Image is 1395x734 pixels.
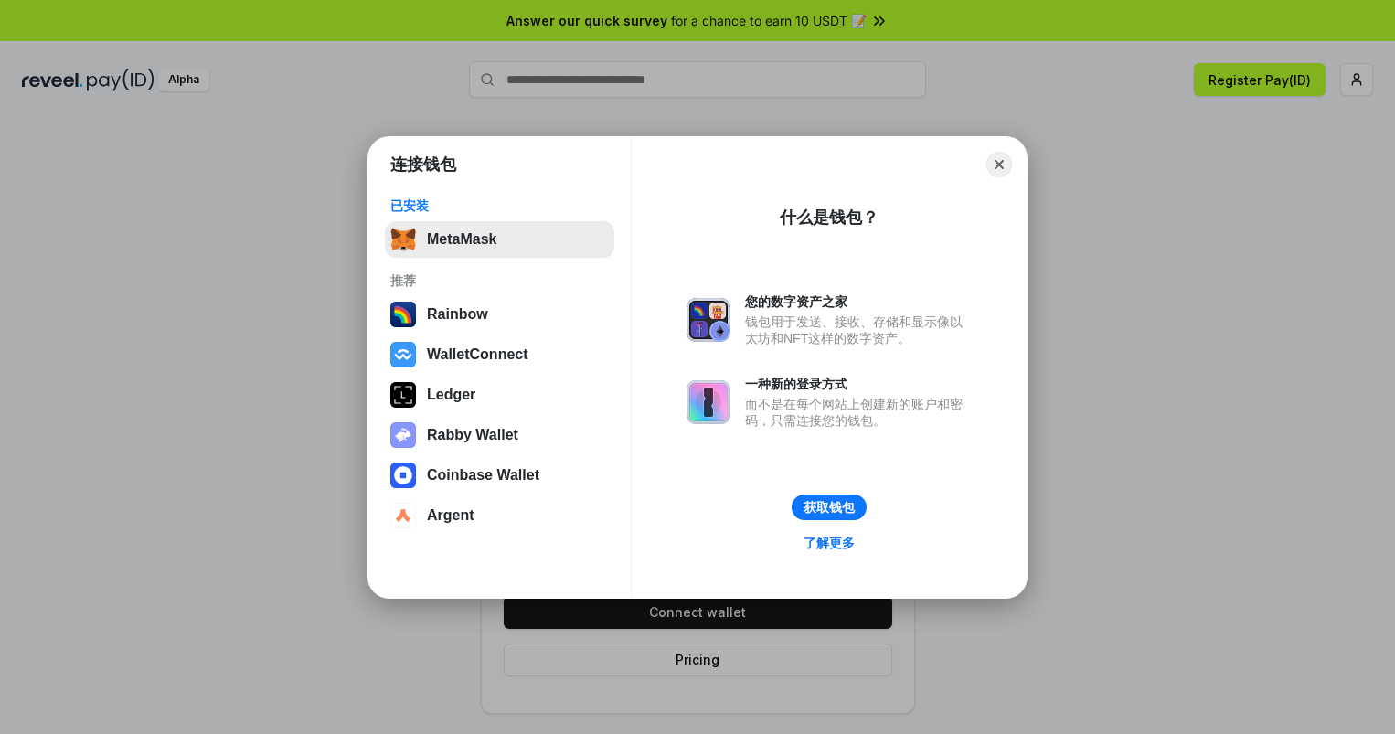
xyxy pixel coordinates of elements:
div: 钱包用于发送、接收、存储和显示像以太坊和NFT这样的数字资产。 [745,314,972,346]
h1: 连接钱包 [390,154,456,176]
button: Rabby Wallet [385,417,614,453]
div: Argent [427,507,474,524]
img: svg+xml,%3Csvg%20width%3D%2228%22%20height%3D%2228%22%20viewBox%3D%220%200%2028%2028%22%20fill%3D... [390,503,416,528]
button: 获取钱包 [792,495,867,520]
button: WalletConnect [385,336,614,373]
button: Argent [385,497,614,534]
button: Ledger [385,377,614,413]
img: svg+xml,%3Csvg%20xmlns%3D%22http%3A%2F%2Fwww.w3.org%2F2000%2Fsvg%22%20fill%3D%22none%22%20viewBox... [687,298,730,342]
div: Rainbow [427,306,488,323]
div: Rabby Wallet [427,427,518,443]
div: Coinbase Wallet [427,467,539,484]
a: 了解更多 [793,531,866,555]
div: 了解更多 [804,535,855,551]
img: svg+xml,%3Csvg%20fill%3D%22none%22%20height%3D%2233%22%20viewBox%3D%220%200%2035%2033%22%20width%... [390,227,416,252]
img: svg+xml,%3Csvg%20xmlns%3D%22http%3A%2F%2Fwww.w3.org%2F2000%2Fsvg%22%20fill%3D%22none%22%20viewBox... [390,422,416,448]
div: 已安装 [390,197,609,214]
img: svg+xml,%3Csvg%20xmlns%3D%22http%3A%2F%2Fwww.w3.org%2F2000%2Fsvg%22%20width%3D%2228%22%20height%3... [390,382,416,408]
div: MetaMask [427,231,496,248]
button: Rainbow [385,296,614,333]
div: 什么是钱包？ [780,207,879,229]
img: svg+xml,%3Csvg%20xmlns%3D%22http%3A%2F%2Fwww.w3.org%2F2000%2Fsvg%22%20fill%3D%22none%22%20viewBox... [687,380,730,424]
button: Coinbase Wallet [385,457,614,494]
button: MetaMask [385,221,614,258]
div: 您的数字资产之家 [745,293,972,310]
img: svg+xml,%3Csvg%20width%3D%2228%22%20height%3D%2228%22%20viewBox%3D%220%200%2028%2028%22%20fill%3D... [390,463,416,488]
div: 推荐 [390,272,609,289]
img: svg+xml,%3Csvg%20width%3D%2228%22%20height%3D%2228%22%20viewBox%3D%220%200%2028%2028%22%20fill%3D... [390,342,416,367]
div: Ledger [427,387,475,403]
div: WalletConnect [427,346,528,363]
div: 一种新的登录方式 [745,376,972,392]
img: svg+xml,%3Csvg%20width%3D%22120%22%20height%3D%22120%22%20viewBox%3D%220%200%20120%20120%22%20fil... [390,302,416,327]
button: Close [986,152,1012,177]
div: 而不是在每个网站上创建新的账户和密码，只需连接您的钱包。 [745,396,972,429]
div: 获取钱包 [804,499,855,516]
